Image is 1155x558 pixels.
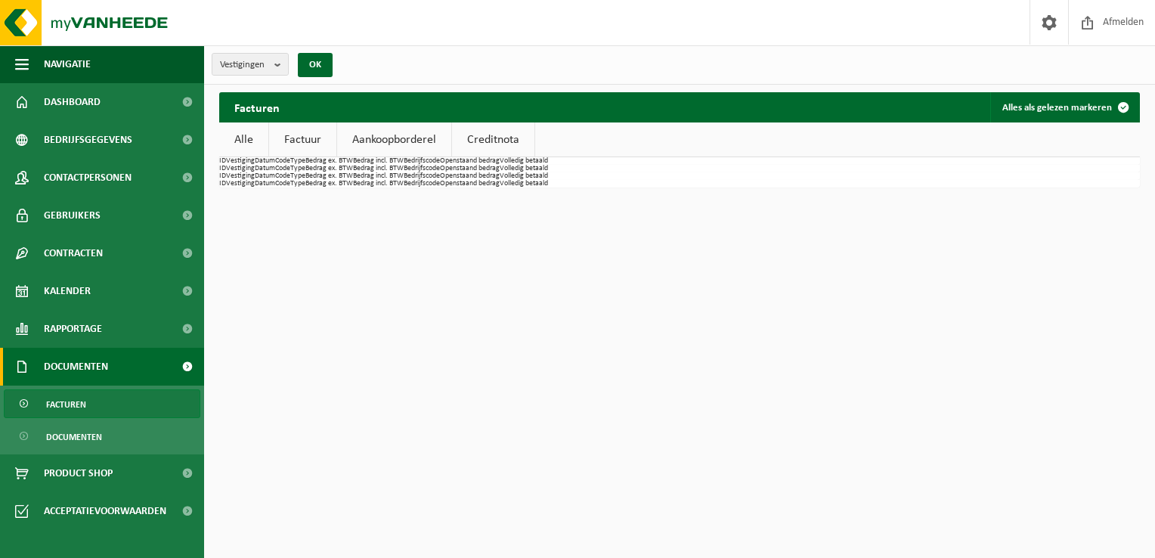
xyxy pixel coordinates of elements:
span: Bedrijfsgegevens [44,121,132,159]
span: Facturen [46,390,86,419]
th: ID [219,180,226,188]
th: Openstaand bedrag [440,165,500,172]
a: Documenten [4,422,200,451]
th: Datum [255,172,275,180]
th: Bedrag incl. BTW [353,157,404,165]
th: Bedrijfscode [404,180,440,188]
th: Code [275,165,290,172]
th: Volledig betaald [500,180,548,188]
th: ID [219,172,226,180]
span: Documenten [46,423,102,451]
th: Volledig betaald [500,172,548,180]
h2: Facturen [219,92,295,122]
th: Vestiging [226,172,255,180]
th: Datum [255,180,275,188]
span: Documenten [44,348,108,386]
th: Type [290,172,305,180]
th: Volledig betaald [500,157,548,165]
span: Contracten [44,234,103,272]
th: Type [290,165,305,172]
th: Bedrag incl. BTW [353,172,404,180]
span: Contactpersonen [44,159,132,197]
th: ID [219,157,226,165]
button: Alles als gelezen markeren [990,92,1138,122]
button: OK [298,53,333,77]
span: Rapportage [44,310,102,348]
span: Vestigingen [220,54,268,76]
th: Type [290,180,305,188]
th: Bedrag incl. BTW [353,165,404,172]
span: Dashboard [44,83,101,121]
th: Bedrag ex. BTW [305,180,353,188]
th: Bedrijfscode [404,157,440,165]
th: Code [275,157,290,165]
a: Creditnota [452,122,534,157]
th: Vestiging [226,165,255,172]
span: Gebruikers [44,197,101,234]
th: Bedrag ex. BTW [305,172,353,180]
th: Openstaand bedrag [440,180,500,188]
th: Volledig betaald [500,165,548,172]
th: Vestiging [226,157,255,165]
a: Factuur [269,122,336,157]
th: Bedrijfscode [404,172,440,180]
th: Openstaand bedrag [440,157,500,165]
th: Datum [255,165,275,172]
th: Type [290,157,305,165]
span: Product Shop [44,454,113,492]
span: Kalender [44,272,91,310]
th: Bedrijfscode [404,165,440,172]
th: ID [219,165,226,172]
a: Alle [219,122,268,157]
th: Code [275,172,290,180]
th: Vestiging [226,180,255,188]
th: Code [275,180,290,188]
span: Navigatie [44,45,91,83]
span: Acceptatievoorwaarden [44,492,166,530]
button: Vestigingen [212,53,289,76]
th: Bedrag ex. BTW [305,165,353,172]
a: Facturen [4,389,200,418]
th: Bedrag ex. BTW [305,157,353,165]
th: Datum [255,157,275,165]
th: Openstaand bedrag [440,172,500,180]
a: Aankoopborderel [337,122,451,157]
th: Bedrag incl. BTW [353,180,404,188]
